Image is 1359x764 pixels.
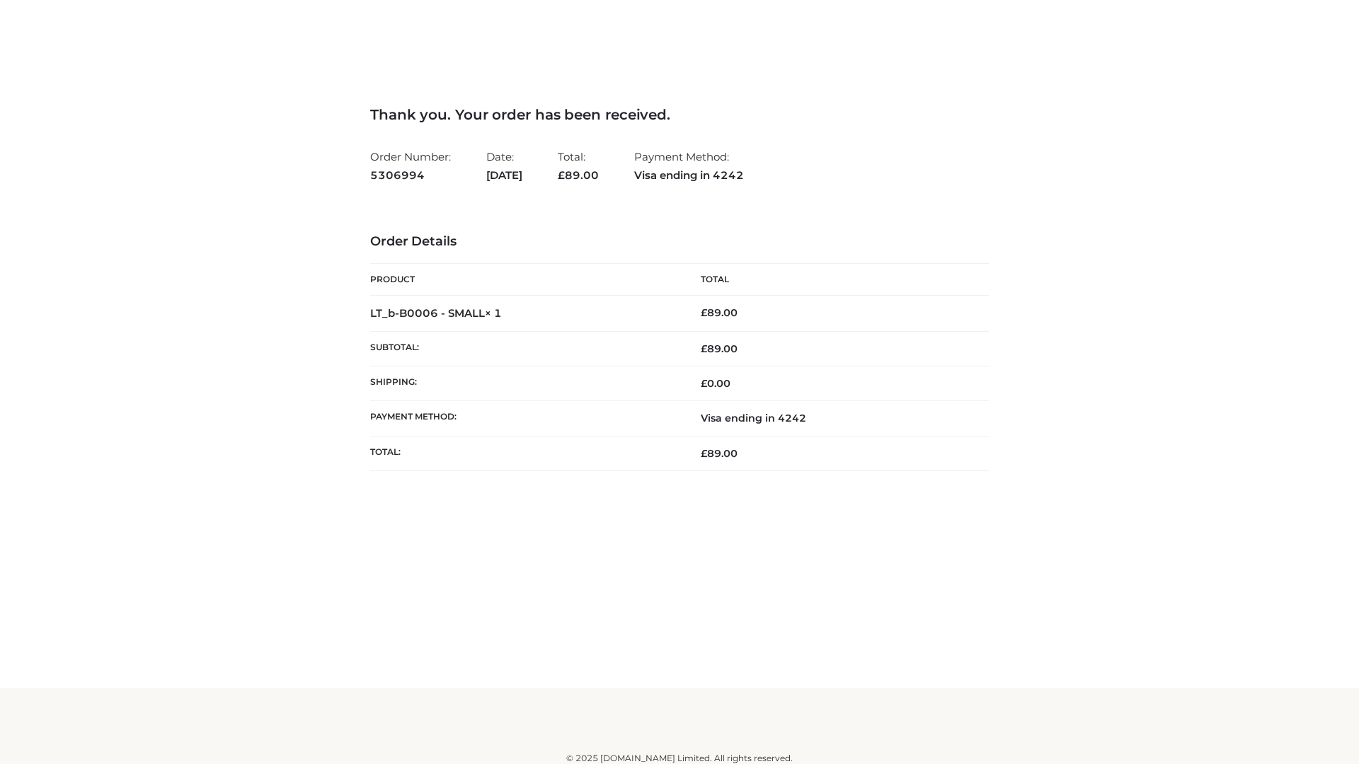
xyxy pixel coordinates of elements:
span: £ [701,342,707,355]
li: Date: [486,144,522,187]
span: 89.00 [701,447,738,460]
td: Visa ending in 4242 [679,401,989,436]
th: Subtotal: [370,331,679,366]
li: Payment Method: [634,144,744,187]
li: Total: [558,144,599,187]
strong: LT_b-B0006 - SMALL [370,306,502,320]
th: Total [679,264,989,296]
strong: [DATE] [486,166,522,185]
bdi: 89.00 [701,306,738,319]
span: £ [701,447,707,460]
strong: Visa ending in 4242 [634,166,744,185]
h3: Order Details [370,234,989,250]
span: £ [558,168,565,182]
th: Total: [370,436,679,470]
h3: Thank you. Your order has been received. [370,106,989,123]
li: Order Number: [370,144,451,187]
span: 89.00 [701,342,738,355]
span: 89.00 [558,168,599,182]
span: £ [701,306,707,319]
strong: × 1 [485,306,502,320]
span: £ [701,377,707,390]
bdi: 0.00 [701,377,730,390]
th: Shipping: [370,366,679,401]
th: Payment method: [370,401,679,436]
th: Product [370,264,679,296]
strong: 5306994 [370,166,451,185]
